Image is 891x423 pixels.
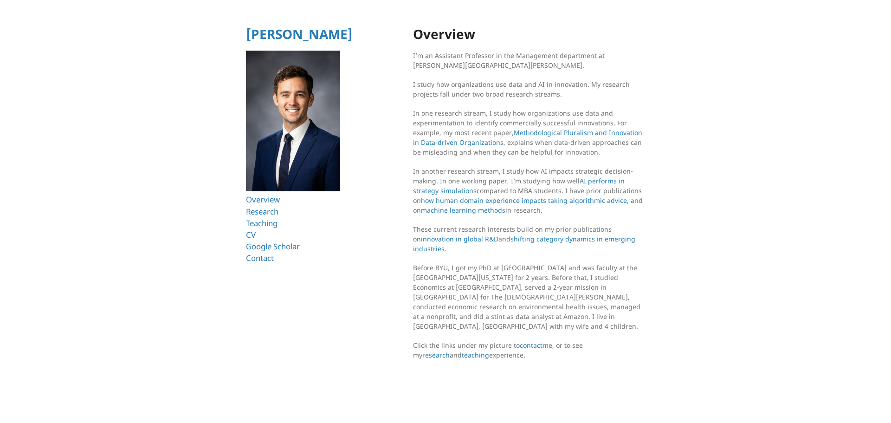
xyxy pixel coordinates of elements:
p: In another research stream, I study how AI impacts strategic decision-making. In one working pape... [413,166,645,215]
a: how human domain experience impacts taking algorithmic advice [421,196,627,205]
p: These current research interests build on my prior publications on and . [413,224,645,254]
a: Research [246,206,278,217]
a: Contact [246,253,274,263]
p: I study how organizations use data and AI in innovation. My research projects fall under two broa... [413,79,645,99]
h1: Overview [413,27,645,41]
a: research [422,351,450,359]
a: Methodological Pluralism and Innovation in Data-driven Organizations [413,128,642,147]
a: innovation in global R&D [421,234,498,243]
p: I’m an Assistant Professor in the Management department at [PERSON_NAME][GEOGRAPHIC_DATA][PERSON_... [413,51,645,70]
a: [PERSON_NAME] [246,25,353,43]
a: machine learning methods [421,206,505,215]
a: Teaching [246,218,278,228]
a: Overview [246,194,280,205]
p: Click the links under my picture to me, or to see my and experience. [413,340,645,360]
img: Ryan T Allen HBS [246,51,340,192]
a: Google Scholar [246,241,300,252]
a: shifting category dynamics in emerging industries [413,234,635,253]
p: Before BYU, I got my PhD at [GEOGRAPHIC_DATA] and was faculty at the [GEOGRAPHIC_DATA][US_STATE] ... [413,263,645,331]
a: teaching [462,351,489,359]
a: contact [520,341,542,350]
a: CV [246,229,256,240]
a: AI performs in strategy simulations [413,176,625,195]
p: In one research stream, I study how organizations use data and experimentation to identify commer... [413,108,645,157]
